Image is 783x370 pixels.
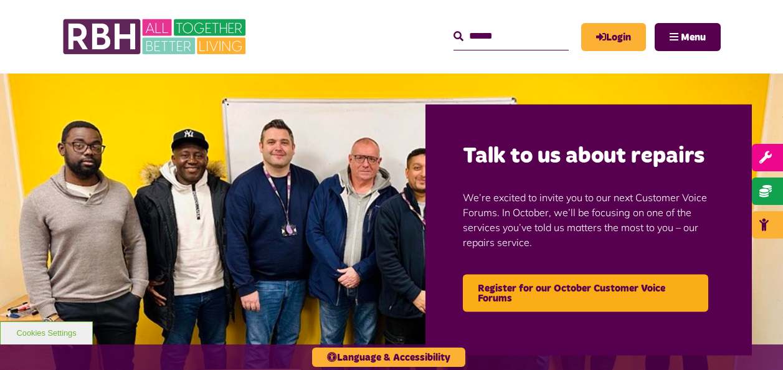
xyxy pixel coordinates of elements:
[62,12,249,61] img: RBH
[727,314,783,370] iframe: Netcall Web Assistant for live chat
[655,23,721,51] button: Navigation
[463,274,708,311] a: Register for our October Customer Voice Forums
[312,348,465,367] button: Language & Accessibility
[681,32,706,42] span: Menu
[581,23,646,51] a: MyRBH
[463,171,714,268] p: We’re excited to invite you to our next Customer Voice Forums. In October, we’ll be focusing on o...
[463,142,714,171] h2: Talk to us about repairs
